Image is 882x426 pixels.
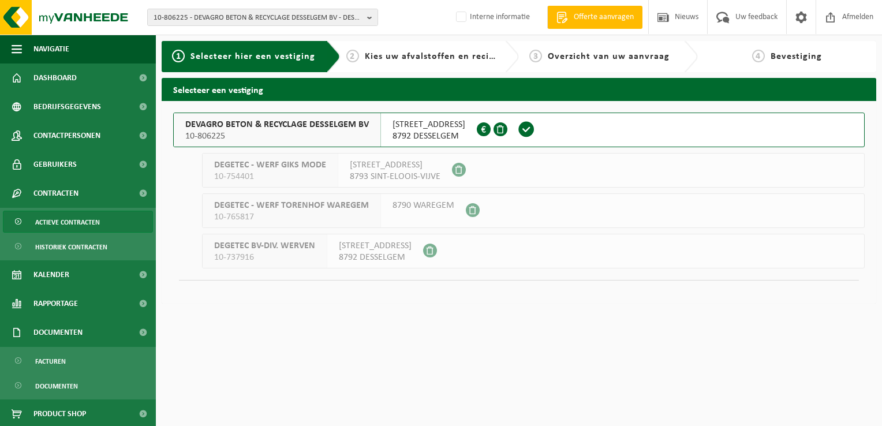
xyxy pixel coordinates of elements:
a: Actieve contracten [3,211,153,233]
span: Contactpersonen [33,121,100,150]
span: 10-806225 - DEVAGRO BETON & RECYCLAGE DESSELGEM BV - DESSELGEM [154,9,362,27]
a: Documenten [3,375,153,397]
span: 8790 WAREGEM [393,200,454,211]
span: Gebruikers [33,150,77,179]
span: Selecteer hier een vestiging [190,52,315,61]
span: Contracten [33,179,79,208]
span: 3 [529,50,542,62]
span: 1 [172,50,185,62]
a: Facturen [3,350,153,372]
span: DEGETEC - WERF TORENHOF WAREGEM [214,200,369,211]
span: DEGETEC BV-DIV. WERVEN [214,240,315,252]
h2: Selecteer een vestiging [162,78,876,100]
span: Actieve contracten [35,211,100,233]
span: 10-806225 [185,130,369,142]
span: Dashboard [33,63,77,92]
span: 10-754401 [214,171,326,182]
span: Kalender [33,260,69,289]
span: Offerte aanvragen [571,12,637,23]
button: DEVAGRO BETON & RECYCLAGE DESSELGEM BV 10-806225 [STREET_ADDRESS]8792 DESSELGEM [173,113,865,147]
label: Interne informatie [454,9,530,26]
span: Historiek contracten [35,236,107,258]
span: Navigatie [33,35,69,63]
span: [STREET_ADDRESS] [350,159,440,171]
span: [STREET_ADDRESS] [339,240,412,252]
span: Kies uw afvalstoffen en recipiënten [365,52,524,61]
span: DEGETEC - WERF GIKS MODE [214,159,326,171]
span: Facturen [35,350,66,372]
span: 8792 DESSELGEM [393,130,465,142]
span: 10-737916 [214,252,315,263]
span: 8792 DESSELGEM [339,252,412,263]
span: [STREET_ADDRESS] [393,119,465,130]
span: Documenten [35,375,78,397]
span: Bedrijfsgegevens [33,92,101,121]
a: Offerte aanvragen [547,6,642,29]
span: Bevestiging [771,52,822,61]
span: DEVAGRO BETON & RECYCLAGE DESSELGEM BV [185,119,369,130]
button: 10-806225 - DEVAGRO BETON & RECYCLAGE DESSELGEM BV - DESSELGEM [147,9,378,26]
span: Overzicht van uw aanvraag [548,52,670,61]
span: 8793 SINT-ELOOIS-VIJVE [350,171,440,182]
span: Rapportage [33,289,78,318]
span: Documenten [33,318,83,347]
span: 2 [346,50,359,62]
a: Historiek contracten [3,236,153,257]
span: 10-765817 [214,211,369,223]
span: 4 [752,50,765,62]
